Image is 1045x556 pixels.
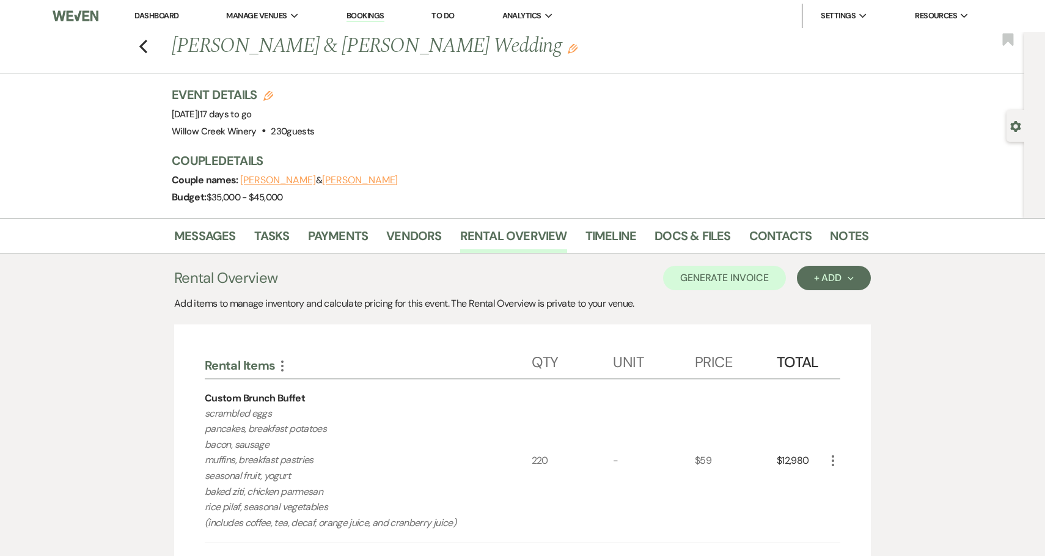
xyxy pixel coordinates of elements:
[53,3,99,29] img: Weven Logo
[172,32,719,61] h1: [PERSON_NAME] & [PERSON_NAME] Wedding
[205,406,499,531] p: scrambled eggs pancakes, breakfast potatoes bacon, sausage muffins, breakfast pastries seasonal f...
[174,296,871,311] div: Add items to manage inventory and calculate pricing for this event. The Rental Overview is privat...
[695,379,777,543] div: $59
[777,379,826,543] div: $12,980
[613,379,695,543] div: -
[915,10,957,22] span: Resources
[271,125,314,137] span: 230 guests
[172,108,251,120] span: [DATE]
[174,267,277,289] h3: Rental Overview
[254,226,290,253] a: Tasks
[172,174,240,186] span: Couple names:
[613,342,695,378] div: Unit
[821,10,856,22] span: Settings
[386,226,441,253] a: Vendors
[205,357,532,373] div: Rental Items
[431,10,454,21] a: To Do
[308,226,369,253] a: Payments
[663,266,786,290] button: Generate Invoice
[532,379,614,543] div: 220
[240,175,316,185] button: [PERSON_NAME]
[502,10,541,22] span: Analytics
[777,342,826,378] div: Total
[749,226,812,253] a: Contacts
[322,175,398,185] button: [PERSON_NAME]
[172,125,257,137] span: Willow Creek Winery
[695,342,777,378] div: Price
[654,226,730,253] a: Docs & Files
[205,391,305,406] div: Custom Brunch Buffet
[172,86,314,103] h3: Event Details
[1010,120,1021,131] button: Open lead details
[460,226,567,253] a: Rental Overview
[532,342,614,378] div: Qty
[568,43,577,54] button: Edit
[197,108,251,120] span: |
[814,273,854,283] div: + Add
[174,226,236,253] a: Messages
[207,191,283,203] span: $35,000 - $45,000
[830,226,868,253] a: Notes
[134,10,178,21] a: Dashboard
[346,10,384,22] a: Bookings
[585,226,637,253] a: Timeline
[226,10,287,22] span: Manage Venues
[172,191,207,203] span: Budget:
[797,266,871,290] button: + Add
[200,108,252,120] span: 17 days to go
[240,174,398,186] span: &
[172,152,856,169] h3: Couple Details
